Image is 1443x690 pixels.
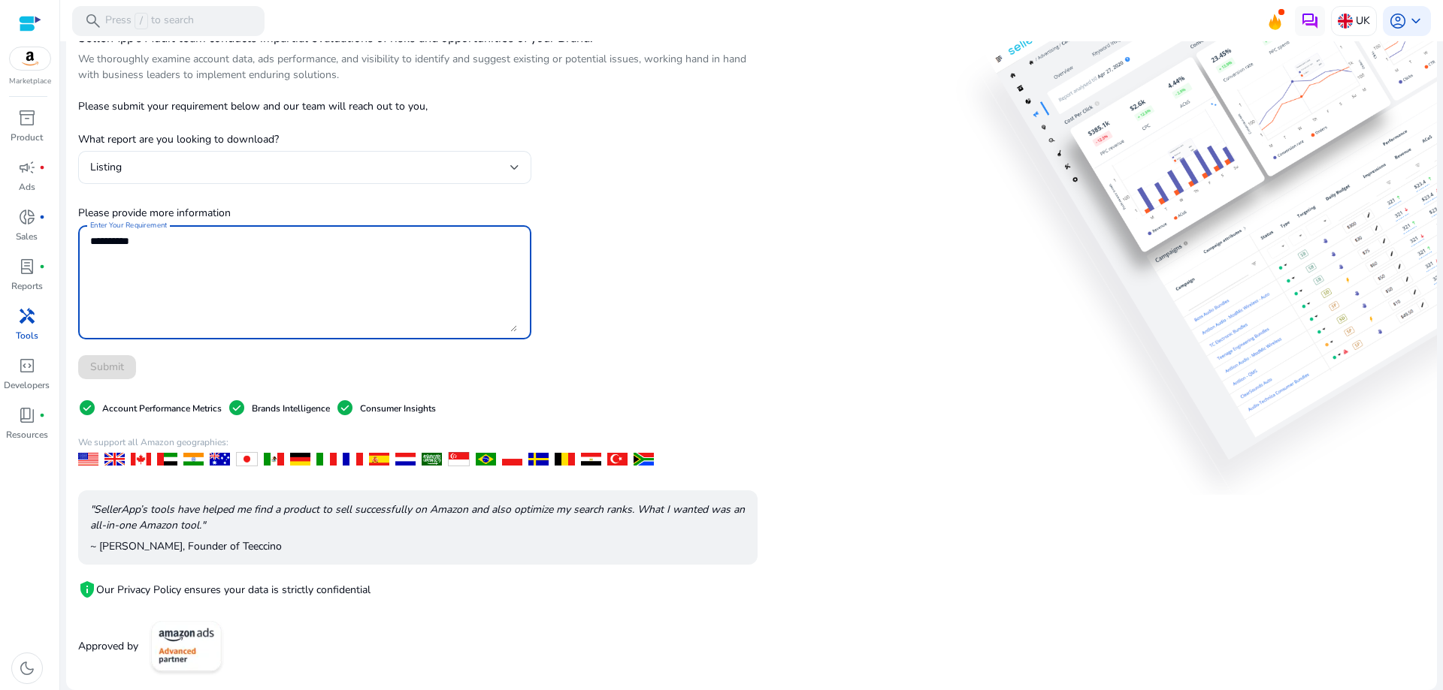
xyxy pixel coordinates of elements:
p: Product [11,131,43,144]
span: / [135,13,148,29]
p: Resources [6,428,48,441]
p: Approved by [78,638,138,654]
p: Sales [16,230,38,243]
p: ~ [PERSON_NAME], Founder of Teeccino [90,538,746,554]
span: fiber_manual_record [39,264,45,270]
p: Please submit your requirement below and our team will reach out to you, [78,98,531,114]
p: Reports [11,279,43,293]
span: keyboard_arrow_down [1407,12,1425,30]
span: check_circle [336,399,354,417]
p: Consumer Insights [360,402,436,415]
p: We support all Amazon geographies: [78,435,758,449]
p: Account Performance Metrics [102,402,222,415]
span: fiber_manual_record [39,214,45,220]
p: Please provide more information [78,205,531,221]
span: account_circle [1389,12,1407,30]
h4: SellerApp’s Audit team conducts impartial evaluations of risks and opportunities of your Brand. [78,32,758,46]
span: code_blocks [18,357,36,375]
span: check_circle [228,399,246,417]
span: check_circle [78,399,96,417]
span: inventory_2 [18,109,36,127]
p: Our Privacy Policy ensures your data is strictly confidential [96,582,371,598]
p: Ads [19,180,35,194]
span: fiber_manual_record [39,164,45,170]
p: Tools [16,329,38,342]
span: campaign [18,158,36,176]
span: donut_small [18,208,36,226]
mat-icon: privacy_tip [78,580,96,598]
p: We thoroughly examine account data, ads performance, and visibility to identify and suggest exist... [78,51,758,83]
span: lab_profile [18,258,36,276]
mat-label: Enter Your Requirement [90,220,167,231]
img: amazon.svg [10,47,50,70]
p: "SellerApp’s tools have helped me find a product to sell successfully on Amazon and also optimize... [90,502,746,533]
img: uk.svg [1338,14,1353,29]
span: Listing [90,160,122,174]
p: Brands Intelligence [252,402,330,415]
p: What report are you looking to download? [78,119,531,147]
p: Developers [4,378,50,392]
span: search [84,12,102,30]
span: book_4 [18,406,36,424]
p: Marketplace [9,76,51,87]
span: handyman [18,307,36,325]
p: Press to search [105,13,194,29]
p: UK [1356,8,1370,34]
span: fiber_manual_record [39,412,45,418]
img: amz-ads-advanced-partner.webp [144,614,228,678]
span: dark_mode [18,659,36,677]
